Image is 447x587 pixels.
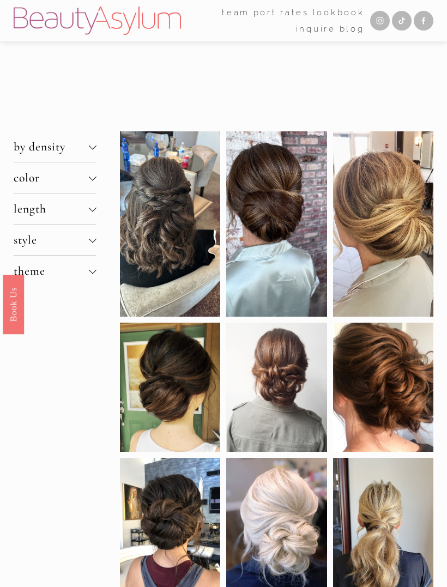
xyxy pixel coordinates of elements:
span: length [14,202,89,216]
button: length [14,193,96,224]
button: style [14,225,96,255]
a: Lookbook [313,4,365,21]
button: theme [14,256,96,286]
a: Facebook [414,11,433,31]
button: color [14,162,96,193]
a: TikTok [392,11,412,31]
img: Beauty Asylum | Bridal Hair &amp; Makeup Charlotte &amp; Atlanta [14,7,181,35]
a: port [253,4,277,21]
span: team [222,5,250,20]
span: theme [14,264,89,278]
a: Blog [340,21,365,37]
a: Instagram [370,11,390,31]
a: Rates [280,4,309,21]
span: color [14,171,89,185]
span: style [14,233,89,247]
a: Inquire [296,21,336,37]
span: by density [14,140,89,154]
button: by density [14,131,96,162]
a: Book Us [3,274,24,334]
a: folder dropdown [222,4,250,21]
